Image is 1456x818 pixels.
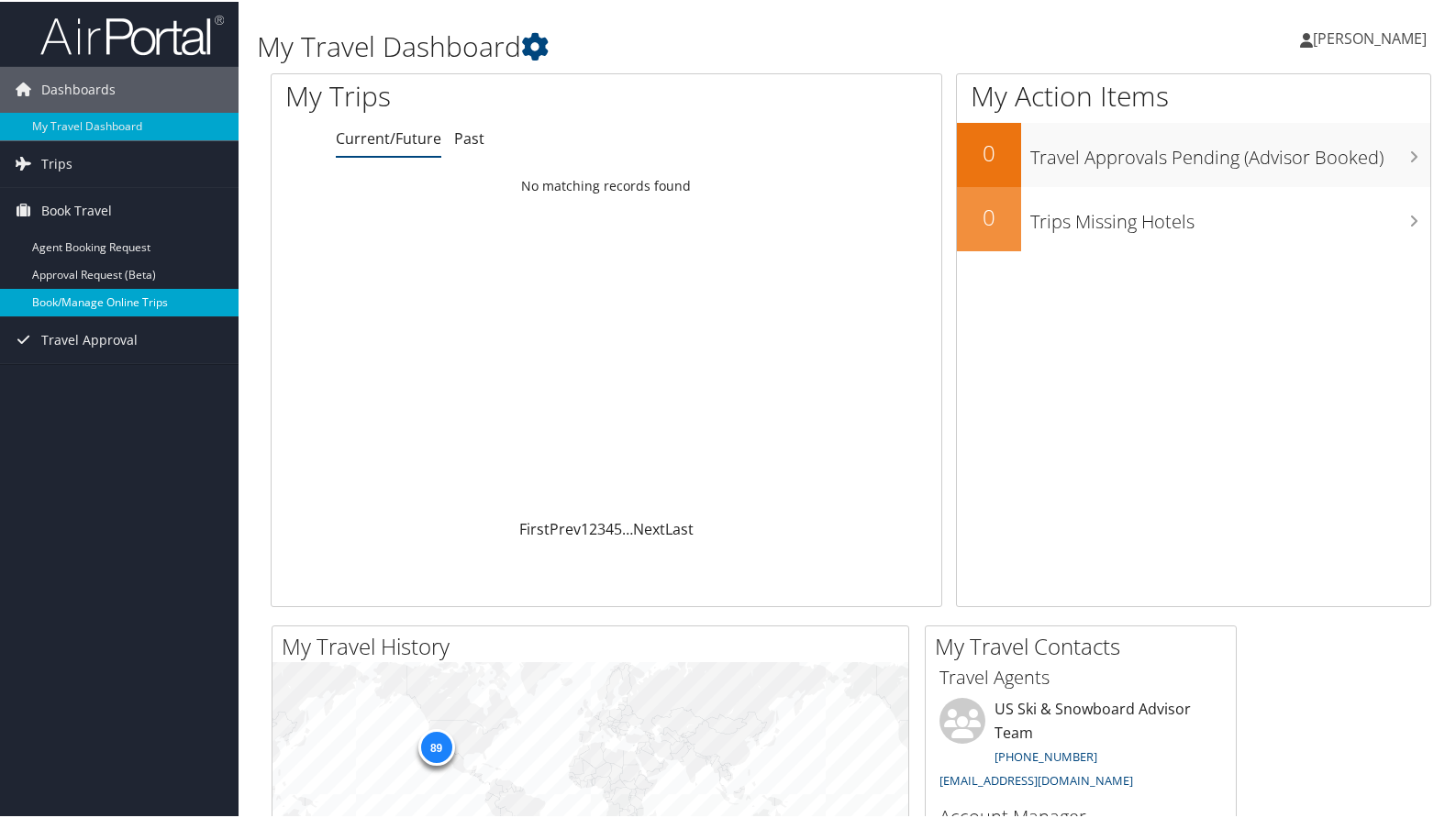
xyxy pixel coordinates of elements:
[336,127,441,147] a: Current/Future
[633,517,665,537] a: Next
[995,746,1097,763] a: [PHONE_NUMBER]
[285,75,649,114] h1: My Trips
[930,696,1231,794] li: US Ski & Snowboard Advisor Team
[1313,27,1427,47] span: [PERSON_NAME]
[41,65,116,111] span: Dashboards
[935,629,1236,660] h2: My Travel Contacts
[519,517,550,537] a: First
[957,136,1021,167] h2: 0
[41,139,72,185] span: Trips
[606,517,614,537] a: 4
[614,517,622,537] a: 5
[417,726,454,763] div: 89
[41,315,138,361] span: Travel Approval
[1300,9,1445,64] a: [PERSON_NAME]
[40,12,224,55] img: airportal-logo.png
[597,517,606,537] a: 3
[272,168,941,201] td: No matching records found
[257,26,1049,64] h1: My Travel Dashboard
[957,185,1430,249] a: 0Trips Missing Hotels
[939,663,1222,689] h3: Travel Agents
[939,770,1133,787] a: [EMAIL_ADDRESS][DOMAIN_NAME]
[957,75,1430,114] h1: My Action Items
[550,517,581,537] a: Prev
[41,186,112,232] span: Book Travel
[282,629,908,660] h2: My Travel History
[622,517,633,537] span: …
[581,517,589,537] a: 1
[665,517,694,537] a: Last
[454,127,484,147] a: Past
[589,517,597,537] a: 2
[957,121,1430,185] a: 0Travel Approvals Pending (Advisor Booked)
[957,200,1021,231] h2: 0
[1030,134,1430,169] h3: Travel Approvals Pending (Advisor Booked)
[1030,198,1430,233] h3: Trips Missing Hotels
